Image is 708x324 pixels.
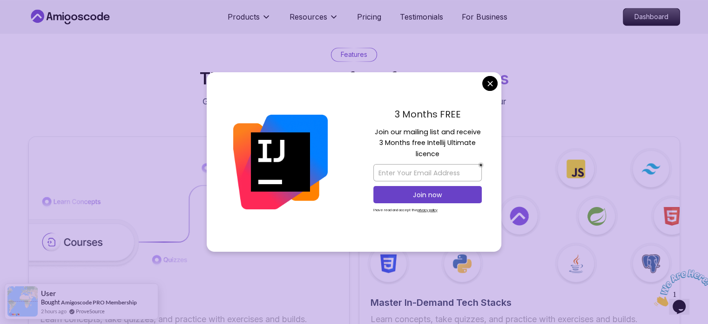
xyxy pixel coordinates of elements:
p: Get unlimited access to coding , , and . Start your journey or level up your career with Amigosco... [198,95,511,121]
h2: Master In-Demand Tech Stacks [371,296,668,309]
span: User [41,290,56,297]
p: Features [341,50,367,59]
img: provesource social proof notification image [7,286,38,317]
a: For Business [462,11,507,22]
span: Developers [417,68,509,89]
button: Resources [290,11,338,30]
h2: The One-Stop Platform for [200,69,509,88]
img: features img [359,148,680,284]
span: 2 hours ago [41,307,67,315]
h2: New Way of Learning [40,296,338,309]
p: Products [228,11,260,22]
a: Amigoscode PRO Membership [61,299,137,306]
a: Testimonials [400,11,443,22]
p: Resources [290,11,327,22]
a: Dashboard [623,8,680,26]
p: Dashboard [623,8,680,25]
a: ProveSource [76,307,105,315]
span: 1 [4,4,7,12]
img: Chat attention grabber [4,4,61,41]
img: features img [29,162,349,270]
a: Pricing [357,11,381,22]
button: Products [228,11,271,30]
span: Bought [41,298,60,306]
iframe: chat widget [650,266,708,310]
